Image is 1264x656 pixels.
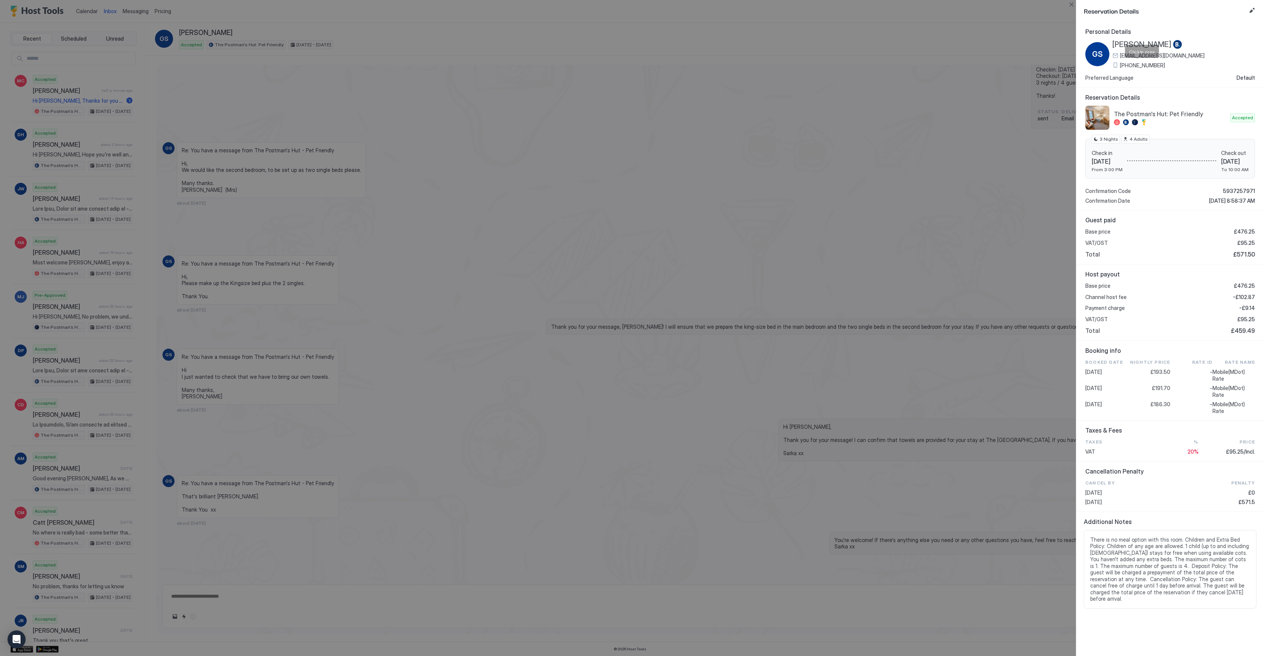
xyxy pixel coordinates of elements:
span: % [1194,439,1198,445]
span: Price [1240,439,1255,445]
span: [EMAIL_ADDRESS][DOMAIN_NAME] [1120,52,1205,59]
span: £571.5 [1238,499,1255,506]
span: Cancellation Penalty [1085,468,1255,475]
span: £459.49 [1231,327,1255,334]
span: Check in [1092,150,1123,156]
span: Click to copy [1129,49,1155,54]
span: £186.30 [1150,401,1170,408]
span: 3 Nights [1100,136,1118,143]
span: [DATE] [1085,499,1170,506]
span: £95.25 [1237,316,1255,323]
button: Edit reservation [1247,6,1256,15]
span: Base price [1085,282,1111,289]
span: Additional Notes [1084,518,1256,525]
span: Reservation Details [1084,6,1246,15]
span: Nightly Price [1130,359,1170,366]
span: £191.70 [1152,385,1170,392]
span: 5937257971 [1223,188,1255,194]
span: [DATE] [1085,401,1128,408]
span: [DATE] [1085,369,1128,375]
span: Confirmation Code [1085,188,1131,194]
span: £193.50 [1150,369,1170,375]
span: £571.50 [1233,251,1255,258]
span: There is no meal option with this room. Children and Extra Bed Policy: Children of any age are al... [1090,536,1250,602]
span: Base price [1085,228,1111,235]
span: GS [1092,49,1103,60]
span: To 10:00 AM [1221,167,1249,172]
span: Booking info [1085,347,1255,354]
span: [DATE] 8:58:37 AM [1209,197,1255,204]
span: Channel host fee [1085,294,1127,301]
span: Rate Name [1225,359,1255,366]
span: Booked Date [1085,359,1128,366]
span: Mobile(MDot) Rate [1212,385,1255,398]
span: £95.25/Incl. [1226,448,1255,455]
span: Total [1085,327,1100,334]
span: [PERSON_NAME] [1112,40,1171,49]
span: Check out [1221,150,1249,156]
div: listing image [1085,106,1109,130]
span: CANCEL BY [1085,480,1170,486]
span: Reservation Details [1085,94,1255,101]
span: - [1210,385,1212,392]
span: Confirmation Date [1085,197,1130,204]
span: Taxes & Fees [1085,427,1255,434]
span: £0 [1248,489,1255,496]
span: [DATE] [1221,158,1249,165]
span: 20% [1188,448,1199,455]
span: £476.25 [1234,228,1255,235]
span: -£102.87 [1233,294,1255,301]
span: - [1210,369,1212,375]
span: Host payout [1085,270,1255,278]
span: VAT/GST [1085,316,1108,323]
span: [DATE] [1092,158,1123,165]
span: [DATE] [1085,489,1170,496]
span: [PHONE_NUMBER] [1120,62,1165,69]
span: Total [1085,251,1100,258]
span: Preferred Language [1085,74,1133,81]
span: Accepted [1232,114,1253,121]
span: The Postman's Hut: Pet Friendly [1114,110,1227,118]
span: Penalty [1231,480,1255,486]
span: Personal Details [1085,28,1255,35]
div: Open Intercom Messenger [8,630,26,648]
span: £476.25 [1234,282,1255,289]
span: Default [1237,74,1255,81]
span: 4 Adults [1129,136,1148,143]
span: Mobile(MDot) Rate [1212,401,1255,414]
span: Taxes [1085,439,1142,445]
span: Rate ID [1192,359,1212,366]
span: -£9.14 [1239,305,1255,311]
span: Guest paid [1085,216,1255,224]
span: From 3:00 PM [1092,167,1123,172]
span: [DATE] [1085,385,1128,392]
span: £95.25 [1237,240,1255,246]
span: Mobile(MDot) Rate [1212,369,1255,382]
span: Payment charge [1085,305,1125,311]
span: VAT [1085,448,1142,455]
span: VAT/GST [1085,240,1108,246]
span: - [1210,401,1212,408]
